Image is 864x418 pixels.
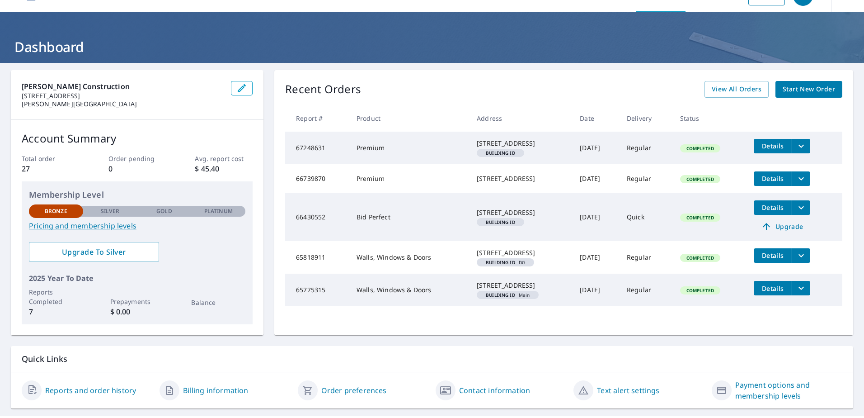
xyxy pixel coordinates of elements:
[620,274,673,306] td: Regular
[775,81,842,98] a: Start New Order
[759,221,805,232] span: Upgrade
[22,81,224,92] p: [PERSON_NAME] Construction
[477,139,565,148] div: [STREET_ADDRESS]
[29,287,83,306] p: Reports Completed
[573,193,620,241] td: [DATE]
[110,306,164,317] p: $ 0.00
[759,203,786,212] span: Details
[754,139,792,153] button: detailsBtn-67248631
[22,92,224,100] p: [STREET_ADDRESS]
[22,163,80,174] p: 27
[681,176,719,182] span: Completed
[36,247,152,257] span: Upgrade To Silver
[108,163,166,174] p: 0
[573,241,620,274] td: [DATE]
[759,251,786,260] span: Details
[673,105,747,132] th: Status
[792,171,810,186] button: filesDropdownBtn-66739870
[754,219,810,234] a: Upgrade
[792,200,810,215] button: filesDropdownBtn-66430552
[349,105,470,132] th: Product
[754,248,792,263] button: detailsBtn-65818911
[321,385,387,396] a: Order preferences
[477,281,565,290] div: [STREET_ADDRESS]
[349,241,470,274] td: Walls, Windows & Doors
[486,151,515,155] em: Building ID
[29,273,245,284] p: 2025 Year To Date
[759,284,786,293] span: Details
[156,207,172,215] p: Gold
[191,298,245,307] p: Balance
[735,380,842,401] a: Payment options and membership levels
[349,193,470,241] td: Bid Perfect
[620,164,673,193] td: Regular
[759,142,786,150] span: Details
[29,220,245,231] a: Pricing and membership levels
[754,200,792,215] button: detailsBtn-66430552
[480,260,531,265] span: DG
[285,105,349,132] th: Report #
[45,385,136,396] a: Reports and order history
[681,287,719,294] span: Completed
[195,163,253,174] p: $ 45.40
[459,385,530,396] a: Contact information
[22,353,842,365] p: Quick Links
[681,255,719,261] span: Completed
[477,248,565,257] div: [STREET_ADDRESS]
[29,306,83,317] p: 7
[681,214,719,221] span: Completed
[681,145,719,152] span: Completed
[101,207,120,215] p: Silver
[620,105,673,132] th: Delivery
[22,154,80,163] p: Total order
[285,164,349,193] td: 66739870
[22,130,253,147] p: Account Summary
[573,132,620,164] td: [DATE]
[620,241,673,274] td: Regular
[620,193,673,241] td: Quick
[477,174,565,183] div: [STREET_ADDRESS]
[285,193,349,241] td: 66430552
[285,132,349,164] td: 67248631
[792,139,810,153] button: filesDropdownBtn-67248631
[712,84,761,95] span: View All Orders
[195,154,253,163] p: Avg. report cost
[285,241,349,274] td: 65818911
[183,385,248,396] a: Billing information
[759,174,786,183] span: Details
[754,171,792,186] button: detailsBtn-66739870
[29,189,245,201] p: Membership Level
[573,274,620,306] td: [DATE]
[110,297,164,306] p: Prepayments
[349,274,470,306] td: Walls, Windows & Doors
[470,105,573,132] th: Address
[573,164,620,193] td: [DATE]
[486,220,515,224] em: Building ID
[285,274,349,306] td: 65775315
[108,154,166,163] p: Order pending
[349,132,470,164] td: Premium
[45,207,67,215] p: Bronze
[11,38,853,56] h1: Dashboard
[486,293,515,297] em: Building ID
[597,385,659,396] a: Text alert settings
[792,281,810,295] button: filesDropdownBtn-65775315
[29,242,159,262] a: Upgrade To Silver
[480,293,535,297] span: Main
[22,100,224,108] p: [PERSON_NAME][GEOGRAPHIC_DATA]
[477,208,565,217] div: [STREET_ADDRESS]
[704,81,769,98] a: View All Orders
[620,132,673,164] td: Regular
[486,260,515,265] em: Building ID
[783,84,835,95] span: Start New Order
[573,105,620,132] th: Date
[349,164,470,193] td: Premium
[285,81,361,98] p: Recent Orders
[754,281,792,295] button: detailsBtn-65775315
[792,248,810,263] button: filesDropdownBtn-65818911
[204,207,233,215] p: Platinum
